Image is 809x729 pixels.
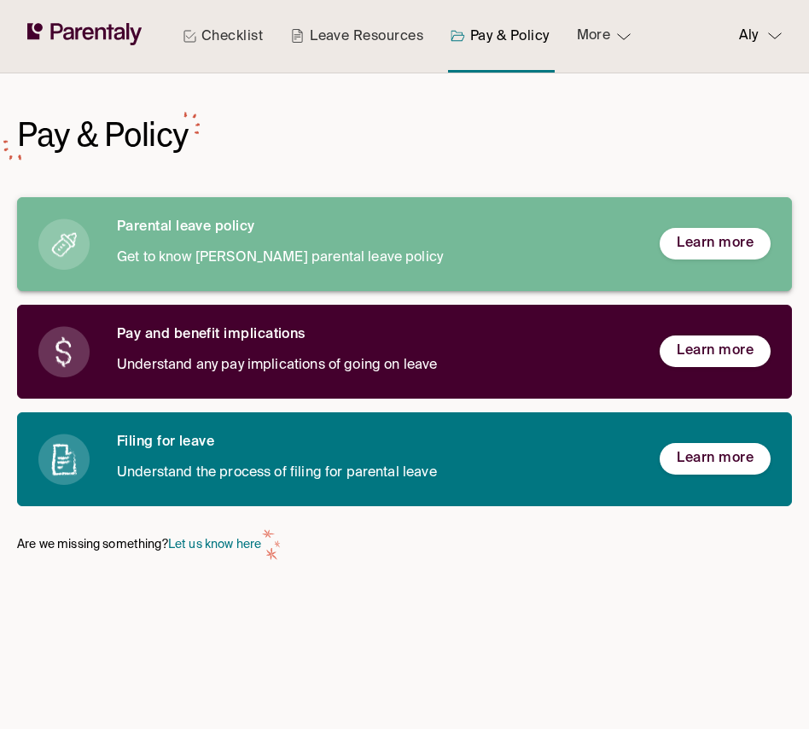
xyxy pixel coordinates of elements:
a: Pay and benefit implicationsUnderstand any pay implications of going on leaveLearn more [17,305,792,399]
button: Learn more [660,335,771,367]
h6: Filing for leave [117,434,632,452]
span: Learn more [677,450,754,468]
span: Learn more [677,235,754,253]
h6: Parental leave policy [117,219,632,236]
p: Aly [739,25,758,48]
span: Are we missing something? [17,534,261,557]
a: Let us know here [168,539,261,551]
p: Understand the process of filing for parental leave [117,462,632,485]
p: Get to know [PERSON_NAME] parental leave policy [117,247,632,270]
button: Learn more [660,443,771,475]
p: Understand any pay implications of going on leave [117,354,632,377]
button: Learn more [660,228,771,260]
span: Learn more [677,342,754,360]
h1: Pay & Policy [17,114,189,155]
a: Parental leave policyGet to know [PERSON_NAME] parental leave policyLearn more [17,197,792,291]
a: Filing for leaveUnderstand the process of filing for parental leaveLearn more [17,412,792,506]
h6: Pay and benefit implications [117,326,632,344]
